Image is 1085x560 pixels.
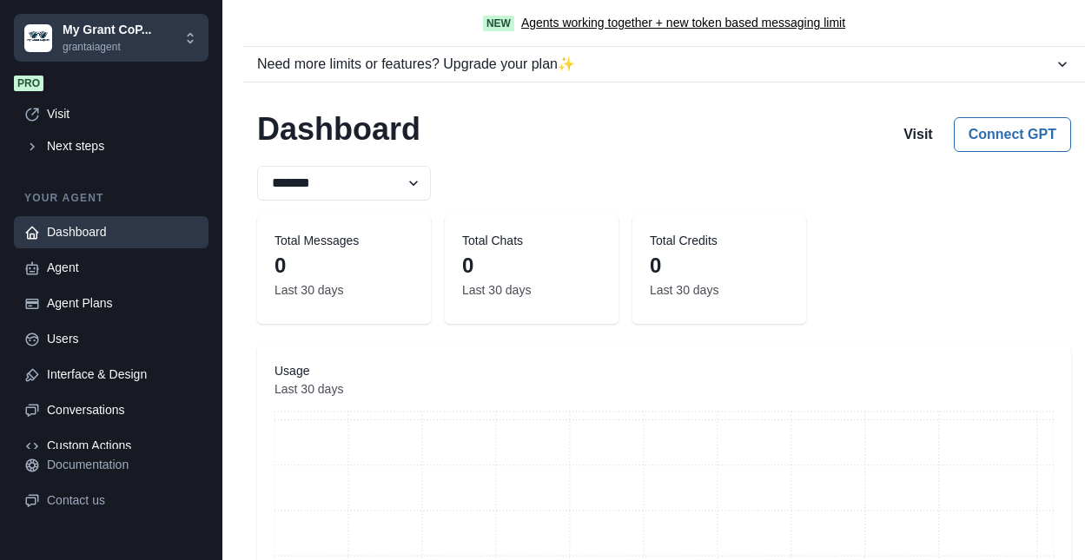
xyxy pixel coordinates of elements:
[14,76,43,91] span: Pro
[275,281,413,300] dd: Last 30 days
[275,250,413,281] dd: 0
[275,362,1054,380] dt: Usage
[462,232,601,250] dt: Total Chats
[14,449,208,481] a: Documentation
[462,250,601,281] dd: 0
[47,137,198,155] div: Next steps
[47,330,198,348] div: Users
[650,281,789,300] dd: Last 30 days
[257,110,420,152] h2: Dashboard
[47,259,198,277] div: Agent
[462,281,601,300] dd: Last 30 days
[47,437,198,455] div: Custom Actions
[24,24,52,52] img: Chakra UI
[47,223,198,241] div: Dashboard
[890,117,947,152] button: Visit
[275,380,1054,399] dd: Last 30 days
[63,21,151,39] p: My Grant CoP...
[954,117,1071,152] button: Connect GPT
[47,105,198,123] div: Visit
[650,250,789,281] dd: 0
[47,491,198,510] div: Contact us
[521,14,845,32] a: Agents working together + new token based messaging limit
[47,401,198,419] div: Conversations
[14,190,208,206] p: Your agent
[63,39,151,55] p: grantaiagent
[275,232,413,250] dt: Total Messages
[47,456,198,474] div: Documentation
[47,294,198,313] div: Agent Plans
[14,14,208,62] button: Chakra UIMy Grant CoP...grantaiagent
[257,54,1054,75] div: Need more limits or features? Upgrade your plan ✨
[650,232,789,250] dt: Total Credits
[243,47,1085,82] button: Need more limits or features? Upgrade your plan✨
[483,16,514,31] span: New
[47,366,198,384] div: Interface & Design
